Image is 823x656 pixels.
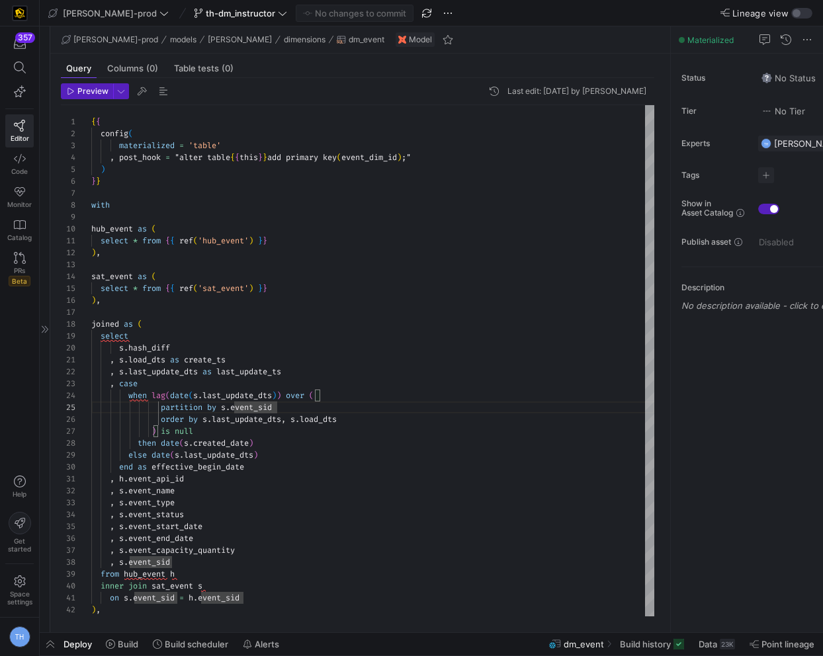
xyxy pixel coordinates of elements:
span: s [119,497,124,508]
span: ( [170,450,175,460]
span: ( [165,390,170,401]
span: , [110,497,114,508]
span: Publish asset [681,237,731,247]
span: case [119,378,138,389]
button: models [167,32,200,48]
span: . [124,497,128,508]
button: 357 [5,32,34,56]
span: ( [193,235,198,246]
a: https://storage.googleapis.com/y42-prod-data-exchange/images/uAsz27BndGEK0hZWDFeOjoxA7jCwgK9jE472... [5,2,34,24]
button: dm_event [333,32,388,48]
span: with [91,200,110,210]
span: { [91,116,96,127]
span: [PERSON_NAME] [208,35,272,44]
span: } [263,283,267,294]
span: Tier [681,106,748,116]
div: 24 [61,389,75,401]
span: . [124,366,128,377]
button: No tierNo Tier [758,102,808,120]
span: as [138,224,147,234]
button: Build history [614,633,690,655]
div: 17 [61,306,75,318]
span: . [193,593,198,603]
span: ) [272,390,277,401]
span: Help [11,490,28,498]
span: last_update_dts [184,450,253,460]
span: . [124,533,128,544]
span: last_update_dts [202,390,272,401]
span: Build scheduler [165,639,228,649]
span: s [119,545,124,555]
div: 6 [61,175,75,187]
span: Table tests [174,64,234,73]
span: from [142,235,161,246]
a: Spacesettings [5,569,34,612]
span: s [119,557,124,567]
span: , [110,378,114,389]
span: Space settings [7,590,32,606]
span: ( [189,390,193,401]
span: } [258,283,263,294]
span: s [119,343,124,353]
button: Build [100,633,144,655]
span: . [124,473,128,484]
span: ) [249,283,253,294]
span: event_sid [128,557,170,567]
span: inner [101,581,124,591]
img: undefined [398,36,406,44]
span: h [189,593,193,603]
span: Code [11,167,28,175]
span: order [161,414,184,425]
span: join [128,581,147,591]
button: Alerts [237,633,285,655]
span: , [110,521,114,532]
span: Editor [11,134,29,142]
span: created_date [193,438,249,448]
span: load_dts [300,414,337,425]
div: 16 [61,294,75,306]
span: h [119,473,124,484]
span: by [189,414,198,425]
div: TH [761,138,771,149]
span: . [124,545,128,555]
span: s [119,521,124,532]
span: . [124,521,128,532]
span: event_type [128,497,175,508]
span: this [239,152,258,163]
a: Code [5,147,34,181]
div: 9 [61,211,75,223]
div: 3 [61,140,75,151]
span: ) [249,438,253,448]
div: 29 [61,449,75,461]
span: ( [179,438,184,448]
span: , [110,152,114,163]
span: effective_begin_date [152,462,244,472]
span: last_update_dts [128,366,198,377]
span: "alter table [175,152,230,163]
span: { [165,235,170,246]
span: { [235,152,239,163]
div: 2 [61,128,75,140]
span: s [119,533,124,544]
span: 'table' [189,140,221,151]
span: Materialized [687,35,734,45]
span: ( [309,390,314,401]
button: No statusNo Status [758,69,819,87]
span: event_capacity_quantity [128,545,235,555]
span: Build [118,639,138,649]
span: { [96,116,101,127]
span: , [110,509,114,520]
span: [PERSON_NAME]-prod [73,35,158,44]
span: , [281,414,286,425]
span: as [124,319,133,329]
div: 18 [61,318,75,330]
span: partition [161,402,202,413]
button: Getstarted [5,507,34,558]
a: Catalog [5,214,34,247]
span: , [110,354,114,365]
span: . [226,402,230,413]
span: ) [277,390,281,401]
span: , [110,545,114,555]
span: post_hook [119,152,161,163]
button: [PERSON_NAME]-prod [45,5,172,22]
